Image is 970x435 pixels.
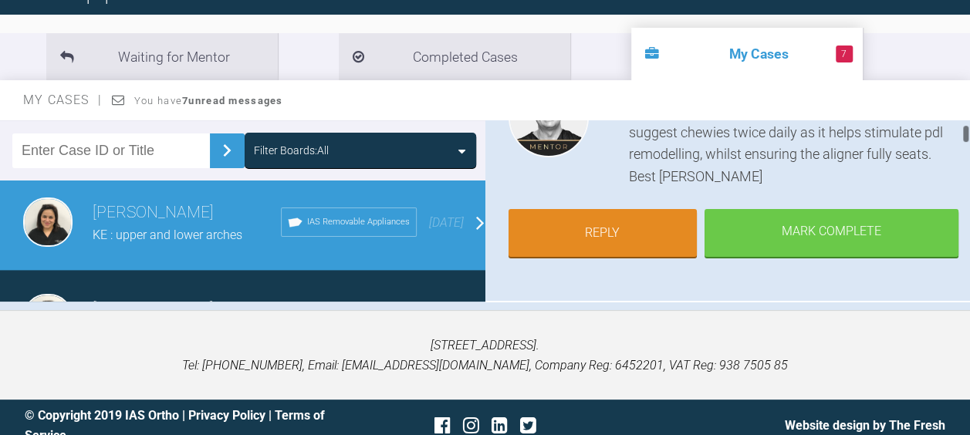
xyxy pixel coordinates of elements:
span: IAS Removable Appliances [307,215,410,229]
span: KE : upper and lower arches [93,228,242,242]
h3: [PERSON_NAME] [93,296,343,322]
span: 7 [836,46,853,62]
strong: 7 unread messages [182,95,282,106]
img: chevronRight.28bd32b0.svg [215,138,239,163]
img: Swati Anand [23,294,73,343]
h3: [PERSON_NAME] [93,200,281,226]
li: My Cases [631,28,863,80]
input: Enter Case ID or Title [12,133,210,168]
span: You have [134,95,283,106]
a: Reply [509,209,698,257]
span: My Cases [23,93,103,107]
img: Swati Anand [23,197,73,247]
li: Completed Cases [339,33,570,80]
div: Mark Complete [705,209,958,257]
p: [STREET_ADDRESS]. Tel: [PHONE_NUMBER], Email: [EMAIL_ADDRESS][DOMAIN_NAME], Company Reg: 6452201,... [25,336,945,375]
div: Hi [PERSON_NAME] Many thanks for your comprehensive update. Case looks on point. I would suggest ... [629,77,959,188]
a: Website design by The Fresh [785,418,945,433]
a: Privacy Policy [188,408,265,423]
li: Waiting for Mentor [46,33,278,80]
div: Filter Boards: All [254,142,329,159]
span: [DATE] [429,215,464,230]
